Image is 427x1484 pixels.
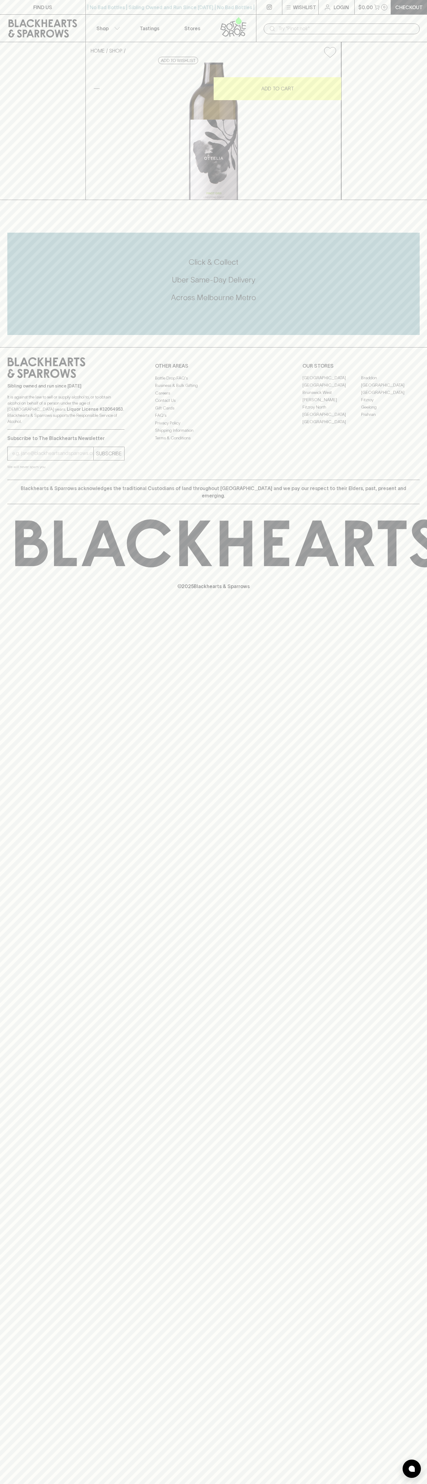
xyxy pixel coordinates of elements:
[278,24,415,34] input: Try "Pinot noir"
[96,25,109,32] p: Shop
[140,25,159,32] p: Tastings
[361,382,420,389] a: [GEOGRAPHIC_DATA]
[302,418,361,426] a: [GEOGRAPHIC_DATA]
[409,1466,415,1472] img: bubble-icon
[7,233,420,335] div: Call to action block
[33,4,52,11] p: FIND US
[128,15,171,42] a: Tastings
[395,4,423,11] p: Checkout
[155,404,272,412] a: Gift Cards
[322,45,338,60] button: Add to wishlist
[361,396,420,404] a: Fitzroy
[302,396,361,404] a: [PERSON_NAME]
[155,389,272,397] a: Careers
[361,404,420,411] a: Geelong
[155,419,272,427] a: Privacy Policy
[86,15,128,42] button: Shop
[94,447,124,460] button: SUBSCRIBE
[155,374,272,382] a: Bottle Drop FAQ's
[261,85,294,92] p: ADD TO CART
[334,4,349,11] p: Login
[7,257,420,267] h5: Click & Collect
[302,374,361,382] a: [GEOGRAPHIC_DATA]
[91,48,105,53] a: HOME
[7,464,125,470] p: We will never spam you
[86,63,341,200] img: 11213.png
[12,449,93,458] input: e.g. jane@blackheartsandsparrows.com.au
[158,57,198,64] button: Add to wishlist
[171,15,214,42] a: Stores
[383,5,385,9] p: 0
[361,389,420,396] a: [GEOGRAPHIC_DATA]
[302,382,361,389] a: [GEOGRAPHIC_DATA]
[155,427,272,434] a: Shipping Information
[361,374,420,382] a: Braddon
[7,275,420,285] h5: Uber Same-Day Delivery
[155,382,272,389] a: Business & Bulk Gifting
[358,4,373,11] p: $0.00
[155,412,272,419] a: FAQ's
[7,293,420,303] h5: Across Melbourne Metro
[7,435,125,442] p: Subscribe to The Blackhearts Newsletter
[302,389,361,396] a: Brunswick West
[155,434,272,442] a: Terms & Conditions
[12,485,415,499] p: Blackhearts & Sparrows acknowledges the traditional Custodians of land throughout [GEOGRAPHIC_DAT...
[214,77,341,100] button: ADD TO CART
[361,411,420,418] a: Prahran
[302,404,361,411] a: Fitzroy North
[184,25,200,32] p: Stores
[155,362,272,369] p: OTHER AREAS
[7,394,125,424] p: It is against the law to sell or supply alcohol to, or to obtain alcohol on behalf of a person un...
[67,407,123,412] strong: Liquor License #32064953
[302,411,361,418] a: [GEOGRAPHIC_DATA]
[302,362,420,369] p: OUR STORES
[96,450,122,457] p: SUBSCRIBE
[7,383,125,389] p: Sibling owned and run since [DATE]
[155,397,272,404] a: Contact Us
[293,4,316,11] p: Wishlist
[109,48,122,53] a: SHOP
